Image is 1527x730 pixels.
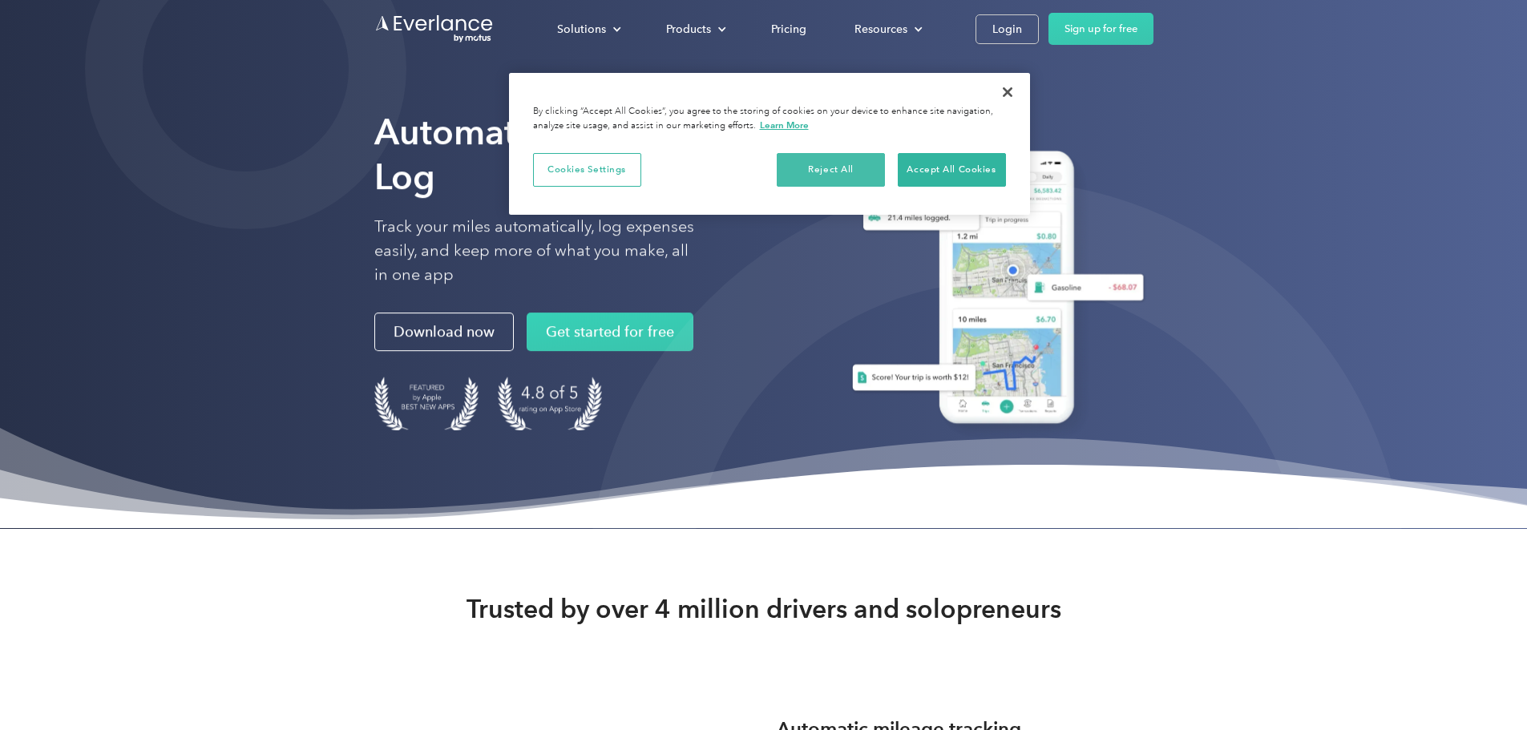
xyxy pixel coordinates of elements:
[838,15,935,43] div: Resources
[557,19,606,39] div: Solutions
[650,15,739,43] div: Products
[990,75,1025,110] button: Close
[374,215,695,287] p: Track your miles automatically, log expenses easily, and keep more of what you make, all in one app
[374,14,495,44] a: Go to homepage
[498,377,602,430] img: 4.9 out of 5 stars on the app store
[976,14,1039,44] a: Login
[760,119,809,131] a: More information about your privacy, opens in a new tab
[374,111,760,198] strong: Automate Your Mileage Log
[755,15,822,43] a: Pricing
[533,105,1006,133] div: By clicking “Accept All Cookies”, you agree to the storing of cookies on your device to enhance s...
[374,313,514,351] a: Download now
[527,313,693,351] a: Get started for free
[509,73,1030,215] div: Privacy
[666,19,711,39] div: Products
[1048,13,1153,45] a: Sign up for free
[854,19,907,39] div: Resources
[771,19,806,39] div: Pricing
[541,15,634,43] div: Solutions
[467,593,1061,625] strong: Trusted by over 4 million drivers and solopreneurs
[777,153,885,187] button: Reject All
[374,377,479,430] img: Badge for Featured by Apple Best New Apps
[533,153,641,187] button: Cookies Settings
[509,73,1030,215] div: Cookie banner
[992,19,1022,39] div: Login
[898,153,1006,187] button: Accept All Cookies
